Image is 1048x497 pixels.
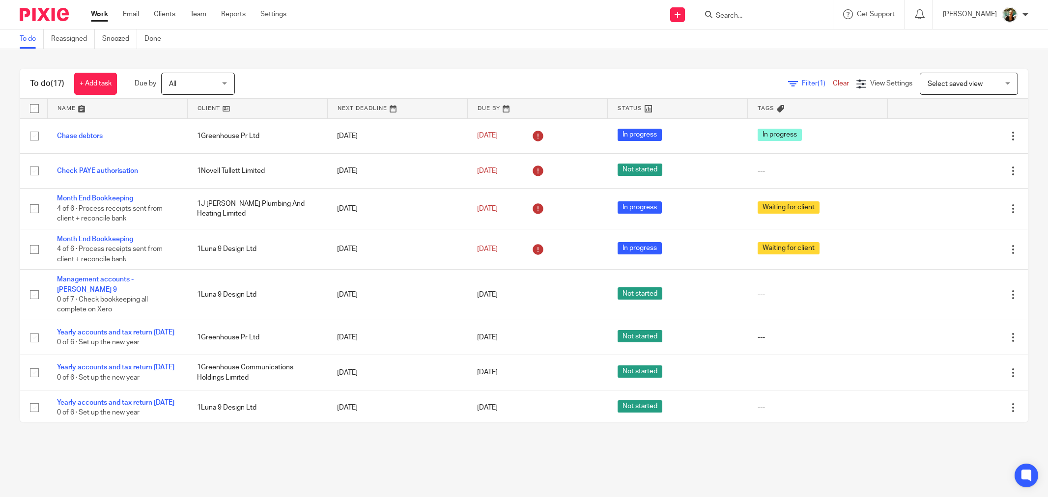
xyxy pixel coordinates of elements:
[51,80,64,87] span: (17)
[91,9,108,19] a: Work
[327,390,467,425] td: [DATE]
[833,80,849,87] a: Clear
[57,236,133,243] a: Month End Bookkeeping
[57,246,163,263] span: 4 of 6 · Process receipts sent from client + reconcile bank
[758,166,878,176] div: ---
[477,133,498,139] span: [DATE]
[758,403,878,413] div: ---
[327,189,467,229] td: [DATE]
[74,73,117,95] a: + Add task
[135,79,156,88] p: Due by
[870,80,912,87] span: View Settings
[57,339,140,346] span: 0 of 6 · Set up the new year
[20,29,44,49] a: To do
[477,167,498,174] span: [DATE]
[327,118,467,153] td: [DATE]
[327,320,467,355] td: [DATE]
[758,368,878,378] div: ---
[618,400,662,413] span: Not started
[187,118,327,153] td: 1Greenhouse Pr Ltd
[57,296,148,313] span: 0 of 7 · Check bookkeeping all complete on Xero
[20,8,69,21] img: Pixie
[802,80,833,87] span: Filter
[144,29,169,49] a: Done
[477,205,498,212] span: [DATE]
[758,290,878,300] div: ---
[327,229,467,269] td: [DATE]
[221,9,246,19] a: Reports
[618,287,662,300] span: Not started
[154,9,175,19] a: Clients
[715,12,803,21] input: Search
[618,129,662,141] span: In progress
[57,195,133,202] a: Month End Bookkeeping
[327,355,467,390] td: [DATE]
[477,246,498,252] span: [DATE]
[618,164,662,176] span: Not started
[260,9,286,19] a: Settings
[758,332,878,342] div: ---
[477,334,498,341] span: [DATE]
[327,270,467,320] td: [DATE]
[57,364,174,371] a: Yearly accounts and tax return [DATE]
[1002,7,1018,23] img: Photo2.jpg
[618,242,662,254] span: In progress
[187,270,327,320] td: 1Luna 9 Design Ltd
[57,167,138,174] a: Check PAYE authorisation
[943,9,997,19] p: [PERSON_NAME]
[758,106,774,111] span: Tags
[928,81,983,87] span: Select saved view
[51,29,95,49] a: Reassigned
[190,9,206,19] a: Team
[818,80,825,87] span: (1)
[57,374,140,381] span: 0 of 6 · Set up the new year
[187,153,327,188] td: 1Novell Tullett Limited
[123,9,139,19] a: Email
[618,330,662,342] span: Not started
[30,79,64,89] h1: To do
[758,242,820,254] span: Waiting for client
[169,81,176,87] span: All
[187,390,327,425] td: 1Luna 9 Design Ltd
[187,320,327,355] td: 1Greenhouse Pr Ltd
[187,229,327,269] td: 1Luna 9 Design Ltd
[187,189,327,229] td: 1J [PERSON_NAME] Plumbing And Heating Limited
[477,404,498,411] span: [DATE]
[327,153,467,188] td: [DATE]
[102,29,137,49] a: Snoozed
[758,129,802,141] span: In progress
[57,399,174,406] a: Yearly accounts and tax return [DATE]
[57,133,103,139] a: Chase debtors
[618,201,662,214] span: In progress
[187,355,327,390] td: 1Greenhouse Communications Holdings Limited
[477,369,498,376] span: [DATE]
[57,205,163,222] span: 4 of 6 · Process receipts sent from client + reconcile bank
[477,291,498,298] span: [DATE]
[57,409,140,416] span: 0 of 6 · Set up the new year
[57,329,174,336] a: Yearly accounts and tax return [DATE]
[57,276,134,293] a: Management accounts - [PERSON_NAME] 9
[758,201,820,214] span: Waiting for client
[857,11,895,18] span: Get Support
[618,365,662,378] span: Not started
